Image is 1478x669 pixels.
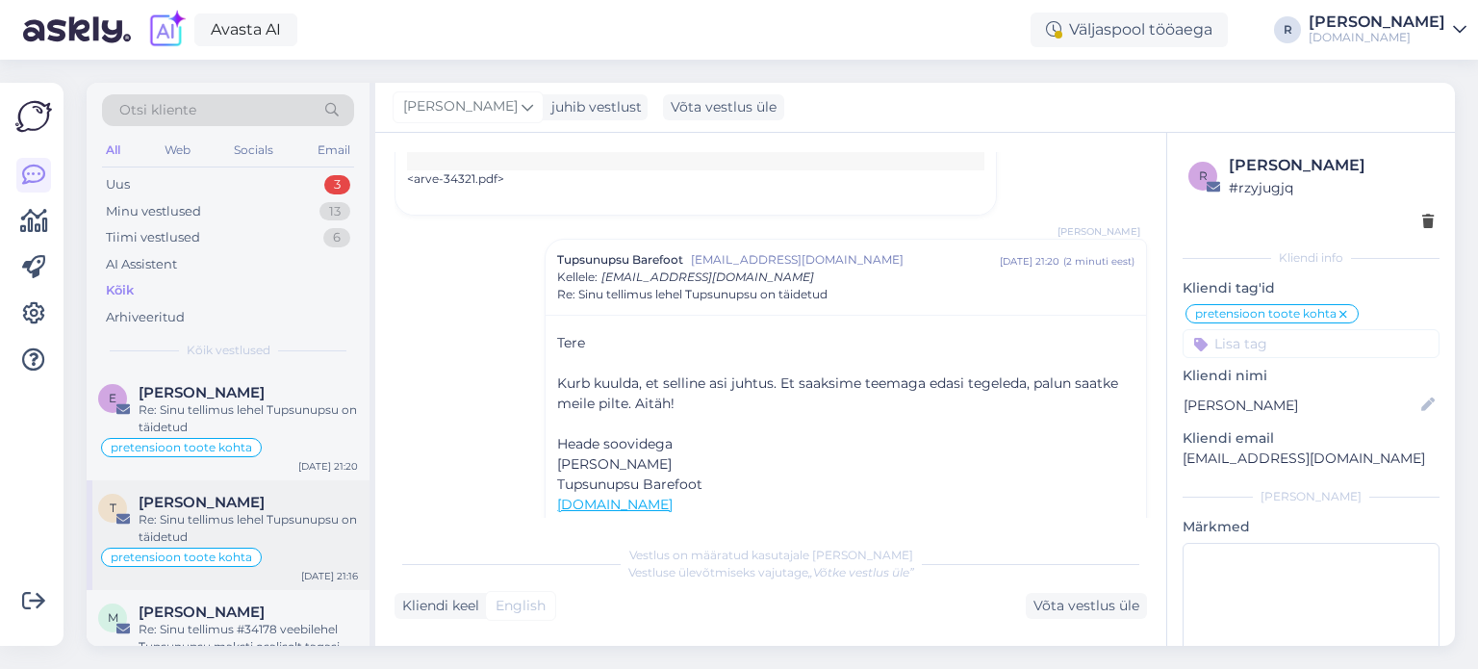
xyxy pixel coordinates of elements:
div: [DOMAIN_NAME] [1309,30,1445,45]
span: [PERSON_NAME] [557,455,672,473]
div: Web [161,138,194,163]
div: Email [314,138,354,163]
div: Arhiveeritud [106,308,185,327]
span: Kurb kuulda, et selline asi juhtus. Et saaksime teemaga edasi tegeleda, palun saatke meile pilte.... [557,374,1118,412]
div: [DATE] 21:20 [1000,254,1059,269]
input: Lisa nimi [1184,395,1417,416]
span: [PERSON_NAME] [1058,224,1140,239]
div: [PERSON_NAME] [1229,154,1434,177]
div: # rzyjugjq [1229,177,1434,198]
div: Re: Sinu tellimus lehel Tupsunupsu on täidetud [139,401,358,436]
div: ( 2 minuti eest ) [1063,254,1134,269]
span: M [108,610,118,625]
span: Tere [557,334,585,351]
span: Otsi kliente [119,100,196,120]
p: [EMAIL_ADDRESS][DOMAIN_NAME] [1183,449,1440,469]
a: [PERSON_NAME][DOMAIN_NAME] [1309,14,1466,45]
span: English [496,596,546,616]
div: [DATE] 21:16 [301,569,358,583]
span: pretensioon toote kohta [111,442,252,453]
div: AI Assistent [106,255,177,274]
img: explore-ai [146,10,187,50]
div: [PERSON_NAME] [1183,488,1440,505]
span: [EMAIL_ADDRESS][DOMAIN_NAME] [601,270,814,284]
div: Kliendi info [1183,249,1440,267]
div: 3 [324,175,350,194]
div: Minu vestlused [106,202,201,221]
div: <arve-34321.pdf> [407,170,984,188]
a: [DOMAIN_NAME] [557,496,673,513]
span: Heade soovidega [557,435,673,452]
div: Uus [106,175,130,194]
span: r [1199,168,1208,183]
div: Kliendi keel [395,596,479,616]
div: Kõik [106,281,134,300]
span: Tatjana Jakovleva [139,494,265,511]
a: Avasta AI [194,13,297,46]
div: juhib vestlust [544,97,642,117]
div: Socials [230,138,277,163]
span: E [109,391,116,405]
div: All [102,138,124,163]
div: Re: Sinu tellimus #34178 veebilehel Tupsunupsu maksti osaliselt tagasi [139,621,358,656]
span: Kellele : [557,270,598,284]
span: Kõik vestlused [187,342,270,359]
span: Elen Piirsalu [139,384,265,401]
span: Tupsunupsu Barefoot [557,251,683,269]
span: [PERSON_NAME] [403,96,518,117]
div: 13 [319,202,350,221]
span: [PHONE_NUMBER] [557,516,685,533]
div: 6 [323,228,350,247]
div: Re: Sinu tellimus lehel Tupsunupsu on täidetud [139,511,358,546]
div: [PERSON_NAME] [1309,14,1445,30]
p: Märkmed [1183,517,1440,537]
span: [EMAIL_ADDRESS][DOMAIN_NAME] [691,251,1000,269]
span: pretensioon toote kohta [1195,308,1337,320]
span: Tupsunupsu Barefoot [557,476,702,493]
span: T [110,501,116,515]
span: Mari Täht [139,604,265,621]
div: Võta vestlus üle [663,94,784,120]
input: Lisa tag [1183,329,1440,358]
div: R [1274,16,1301,43]
span: Vestlus on määratud kasutajale [PERSON_NAME] [629,548,913,562]
div: Väljaspool tööaega [1031,13,1228,47]
div: Tiimi vestlused [106,228,200,247]
p: Kliendi email [1183,428,1440,449]
div: [DATE] 21:20 [298,459,358,474]
span: pretensioon toote kohta [111,552,252,563]
div: Võta vestlus üle [1026,593,1147,619]
span: Vestluse ülevõtmiseks vajutage [628,565,914,579]
img: Askly Logo [15,98,52,135]
i: „Võtke vestlus üle” [808,565,914,579]
p: Kliendi tag'id [1183,278,1440,298]
p: Kliendi nimi [1183,366,1440,386]
span: Re: Sinu tellimus lehel Tupsunupsu on täidetud [557,286,828,303]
